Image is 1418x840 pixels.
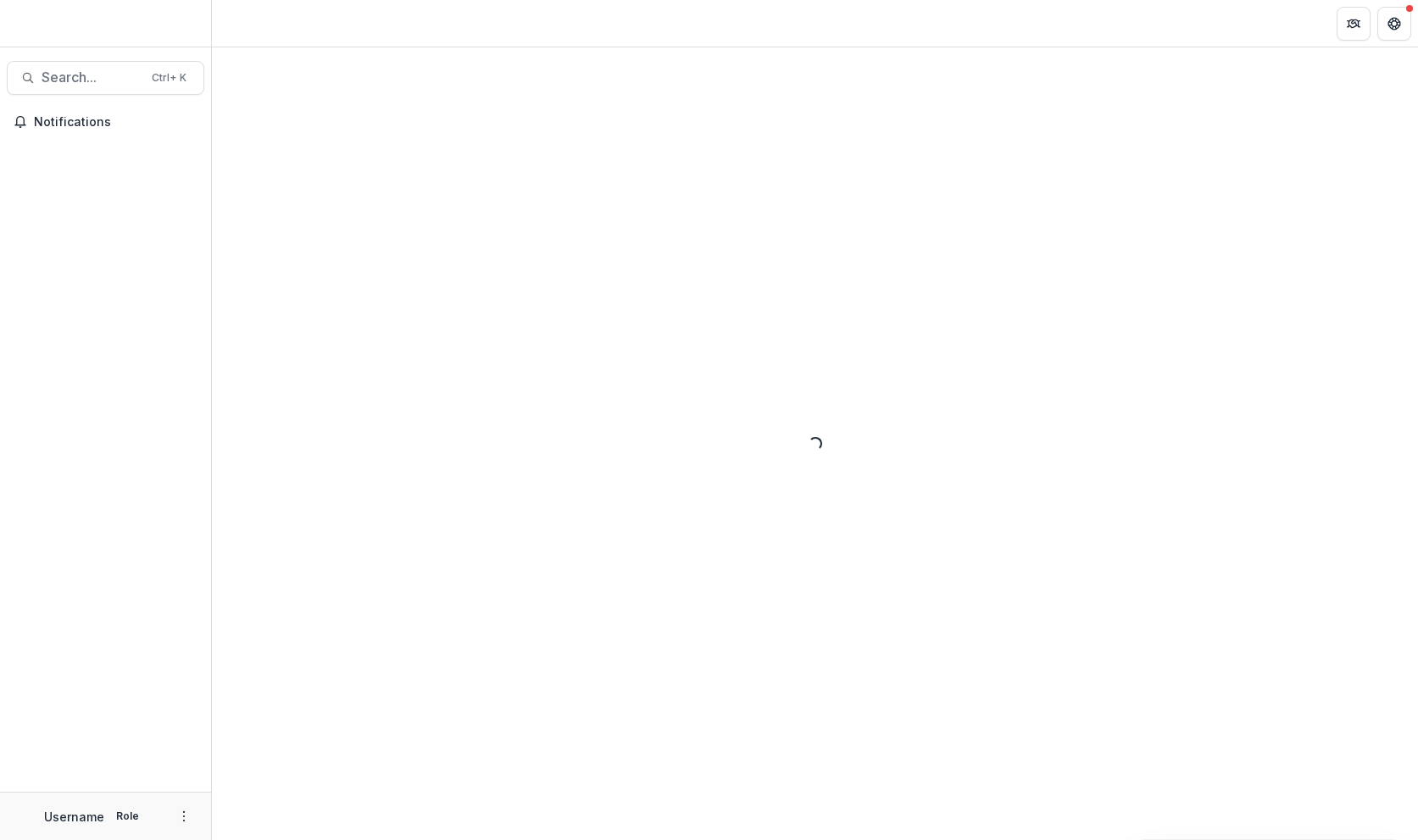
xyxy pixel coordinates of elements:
button: Notifications [7,108,204,135]
button: More [174,806,194,826]
button: Get Help [1377,7,1411,41]
div: Ctrl + K [148,69,190,87]
p: Role [111,809,144,824]
span: Notifications [34,115,197,130]
p: Username [44,808,104,826]
button: Partners [1337,7,1371,41]
span: Search... [42,69,142,86]
button: Search... [7,61,204,95]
